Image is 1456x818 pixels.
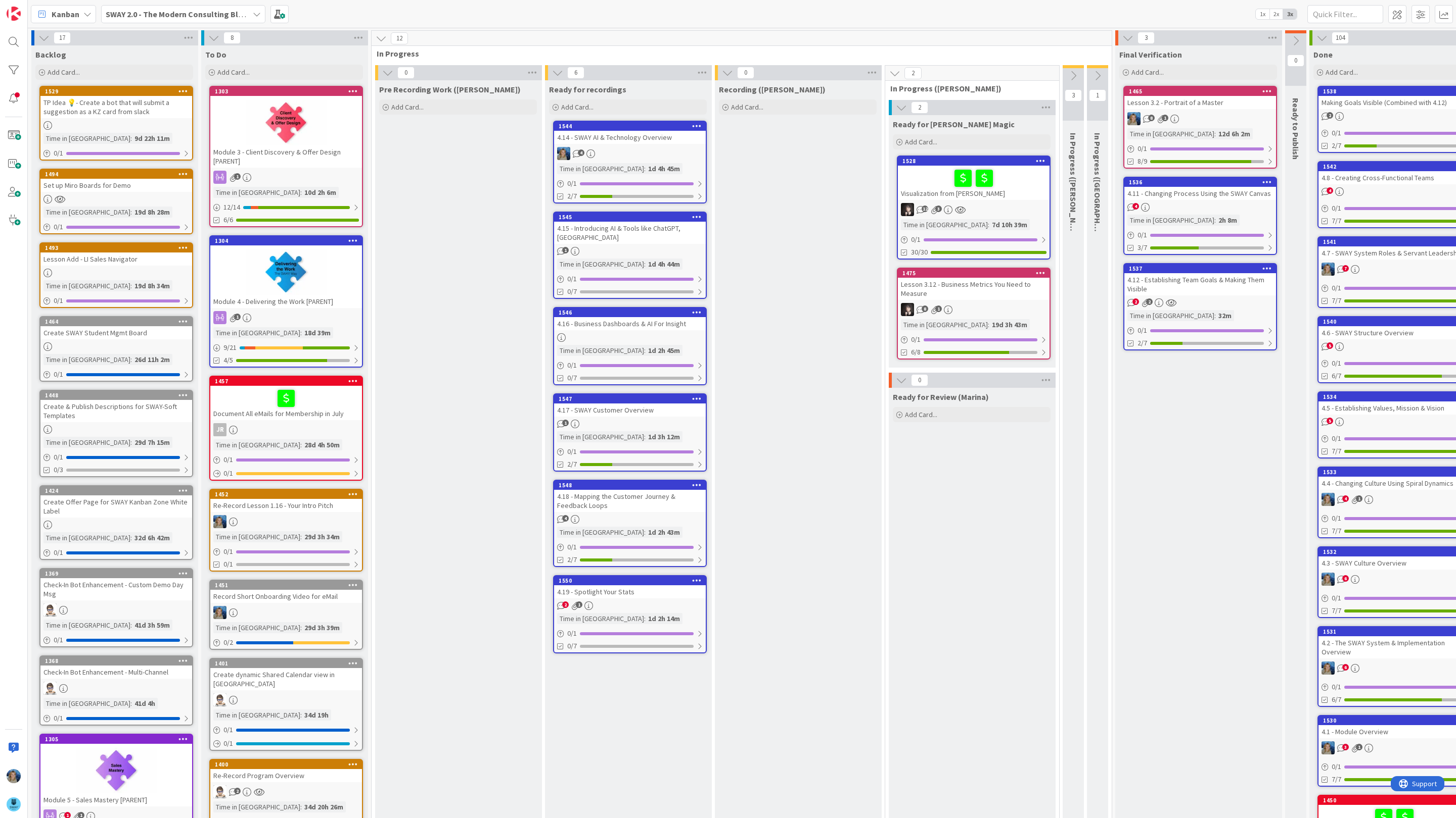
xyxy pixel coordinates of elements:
div: 0/1 [40,147,192,160]
a: 15484.18 - Mapping the Customer Journey & Feedback LoopsTime in [GEOGRAPHIC_DATA]:1d 2h 43m0/12/7 [553,480,707,567]
span: 0 / 1 [54,222,63,232]
div: 1475 [902,270,1050,277]
div: 1303 [210,87,362,96]
div: 1494Set up Miro Boards for Demo [40,170,192,192]
a: 1475Lesson 3.12 - Business Metrics You Need to MeasureBNTime in [GEOGRAPHIC_DATA]:19d 3h 43m0/16/8 [897,268,1051,360]
div: Time in [GEOGRAPHIC_DATA] [557,259,644,270]
span: 0 / 1 [223,454,233,465]
div: 0/1 [554,273,706,285]
div: 1452 [215,491,362,498]
div: Document All eMails for Membership in July [210,386,362,420]
span: 12 / 14 [223,202,240,213]
div: 1475 [898,269,1050,278]
a: 1494Set up Miro Boards for DemoTime in [GEOGRAPHIC_DATA]:19d 8h 28m0/1 [39,169,193,234]
span: 2 [1327,112,1333,119]
span: 0 / 1 [1332,433,1341,444]
span: 0 / 1 [54,295,63,306]
div: Module 4 - Delivering the Work [PARENT] [210,295,362,308]
div: MA [210,515,362,528]
a: 15374.12 - Establishing Team Goals & Making Them VisibleTime in [GEOGRAPHIC_DATA]:32m0/12/7 [1123,263,1277,350]
span: 4 [578,149,584,156]
span: : [644,259,646,270]
span: : [988,219,989,230]
span: Kanban [52,8,79,20]
div: 10d 2h 6m [302,187,339,198]
div: 18d 39m [302,327,333,338]
div: 26d 11h 2m [132,354,172,365]
div: 0/1 [554,359,706,372]
div: Time in [GEOGRAPHIC_DATA] [43,207,130,218]
span: Add Card... [731,103,763,112]
span: 2/7 [1332,140,1341,151]
div: Time in [GEOGRAPHIC_DATA] [43,354,130,365]
div: 15484.18 - Mapping the Customer Journey & Feedback Loops [554,481,706,512]
b: SWAY 2.0 - The Modern Consulting Blueprint [106,9,265,19]
a: 1528Visualization from [PERSON_NAME]BNTime in [GEOGRAPHIC_DATA]:7d 10h 39m0/130/30 [897,156,1051,260]
div: 1464 [40,317,192,326]
span: 12 [922,206,928,212]
div: 0/1 [1124,142,1276,155]
a: 15464.16 - Business Dashboards & AI For InsightTime in [GEOGRAPHIC_DATA]:1d 2h 45m0/10/7 [553,307,707,385]
span: 0 / 1 [54,452,63,463]
div: 0/1 [40,451,192,464]
div: 1493Lesson Add - LI Sales Navigator [40,243,192,266]
img: MA [1127,112,1141,125]
img: MA [213,515,226,528]
div: 0/1 [898,333,1050,346]
span: 8/9 [1137,156,1147,167]
span: 4 [1342,495,1349,502]
div: Time in [GEOGRAPHIC_DATA] [557,345,644,356]
span: 0 / 1 [54,148,63,159]
span: 1 [234,173,241,180]
div: 0/1 [40,294,192,307]
div: Time in [GEOGRAPHIC_DATA] [43,437,130,448]
div: Lesson Add - LI Sales Navigator [40,252,192,266]
span: : [130,437,132,448]
div: Lesson 3.2 - Portrait of a Master [1124,96,1276,109]
span: Add Card... [1131,68,1164,77]
div: 1303Module 3 - Client Discovery & Offer Design [PARENT] [210,87,362,168]
div: 15474.17 - SWAY Customer Overview [554,394,706,417]
span: Add Card... [905,137,937,146]
span: 2/7 [567,191,577,201]
span: 0 / 1 [1332,513,1341,524]
span: 7/7 [1332,216,1341,226]
div: Time in [GEOGRAPHIC_DATA] [557,431,644,442]
span: 0 / 1 [911,234,921,245]
div: 15454.15 - Introducing AI & Tools like ChatGPT, [GEOGRAPHIC_DATA] [554,213,706,244]
span: 6/8 [911,347,921,357]
div: Time in [GEOGRAPHIC_DATA] [1127,215,1214,226]
span: 2/7 [1137,338,1147,348]
div: 2h 8m [1216,215,1240,226]
div: Time in [GEOGRAPHIC_DATA] [43,133,130,144]
div: Time in [GEOGRAPHIC_DATA] [213,327,300,338]
span: : [1214,215,1216,226]
div: 1d 3h 12m [646,431,682,442]
div: 1494 [40,170,192,179]
span: 1 [935,305,942,312]
div: 1537 [1129,265,1276,272]
span: : [300,187,302,198]
div: 1424 [40,486,192,495]
span: Add Card... [561,103,594,112]
span: 0/7 [567,286,577,297]
div: JR [213,423,226,436]
div: 1545 [559,214,706,221]
span: : [644,345,646,356]
div: 1d 4h 44m [646,259,682,270]
div: 9d 22h 11m [132,133,172,144]
span: 0 / 1 [567,446,577,457]
div: 1d 4h 45m [646,163,682,174]
a: 15454.15 - Introducing AI & Tools like ChatGPT, [GEOGRAPHIC_DATA]Time in [GEOGRAPHIC_DATA]:1d 4h ... [553,212,707,299]
span: : [130,280,132,291]
div: 0/1 [1124,324,1276,337]
span: 0 / 1 [1137,143,1147,154]
div: 4.14 - SWAY AI & Technology Overview [554,131,706,144]
div: 1424 [45,487,192,494]
div: Re-Record Lesson 1.16 - Your Intro Pitch [210,499,362,512]
div: 1452Re-Record Lesson 1.16 - Your Intro Pitch [210,490,362,512]
span: 7/7 [1332,526,1341,536]
div: 1304Module 4 - Delivering the Work [PARENT] [210,236,362,308]
div: 1545 [554,213,706,222]
div: 1457 [215,378,362,385]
